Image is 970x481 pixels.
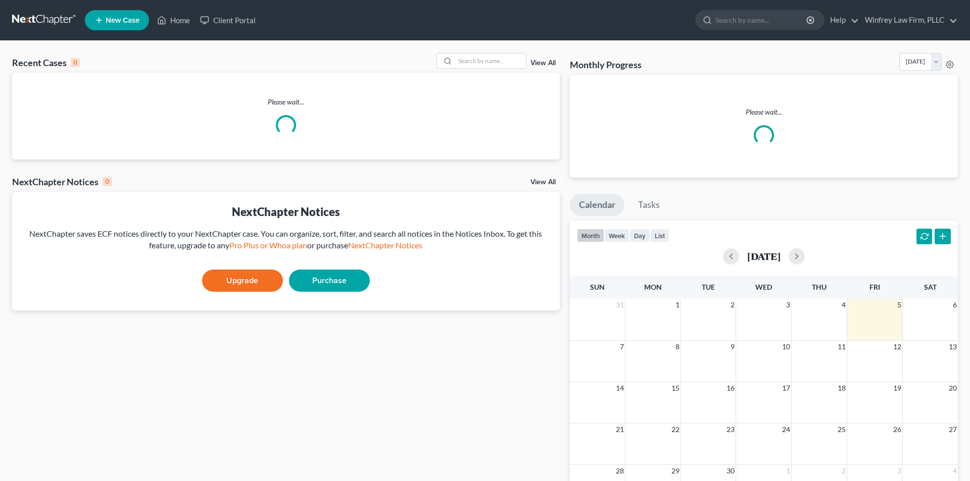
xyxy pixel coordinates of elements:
[71,58,80,67] div: 0
[604,229,629,242] button: week
[20,228,552,251] div: NextChapter saves ECF notices directly to your NextChapter case. You can organize, sort, filter, ...
[20,204,552,220] div: NextChapter Notices
[837,382,847,394] span: 18
[650,229,669,242] button: list
[670,465,681,477] span: 29
[924,283,937,291] span: Sat
[615,299,625,311] span: 31
[570,59,642,71] h3: Monthly Progress
[702,283,715,291] span: Tue
[229,240,307,250] a: Pro Plus or Whoa plan
[725,465,736,477] span: 30
[837,423,847,436] span: 25
[730,299,736,311] span: 2
[781,423,791,436] span: 24
[860,11,957,29] a: Winfrey Law Firm, PLLC
[629,229,650,242] button: day
[12,97,560,107] p: Please wait...
[289,270,370,292] a: Purchase
[948,341,958,353] span: 13
[948,382,958,394] span: 20
[952,299,958,311] span: 6
[730,341,736,353] span: 9
[841,299,847,311] span: 4
[615,465,625,477] span: 28
[841,465,847,477] span: 2
[812,283,827,291] span: Thu
[670,423,681,436] span: 22
[106,17,139,24] span: New Case
[952,465,958,477] span: 4
[948,423,958,436] span: 27
[570,194,624,216] a: Calendar
[755,283,772,291] span: Wed
[103,177,112,186] div: 0
[670,382,681,394] span: 15
[12,176,112,188] div: NextChapter Notices
[725,382,736,394] span: 16
[202,270,283,292] a: Upgrade
[348,240,422,250] a: NextChapter Notices
[896,465,902,477] span: 3
[530,60,556,67] a: View All
[896,299,902,311] span: 5
[674,341,681,353] span: 8
[781,382,791,394] span: 17
[530,179,556,186] a: View All
[747,251,781,261] h2: [DATE]
[455,54,526,68] input: Search by name...
[892,341,902,353] span: 12
[892,382,902,394] span: 19
[785,465,791,477] span: 1
[725,423,736,436] span: 23
[644,283,662,291] span: Mon
[590,283,605,291] span: Sun
[615,423,625,436] span: 21
[629,194,669,216] a: Tasks
[12,57,80,69] div: Recent Cases
[674,299,681,311] span: 1
[577,229,604,242] button: month
[825,11,859,29] a: Help
[715,11,808,29] input: Search by name...
[619,341,625,353] span: 7
[195,11,261,29] a: Client Portal
[578,107,950,117] p: Please wait...
[837,341,847,353] span: 11
[869,283,880,291] span: Fri
[615,382,625,394] span: 14
[785,299,791,311] span: 3
[152,11,195,29] a: Home
[892,423,902,436] span: 26
[781,341,791,353] span: 10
